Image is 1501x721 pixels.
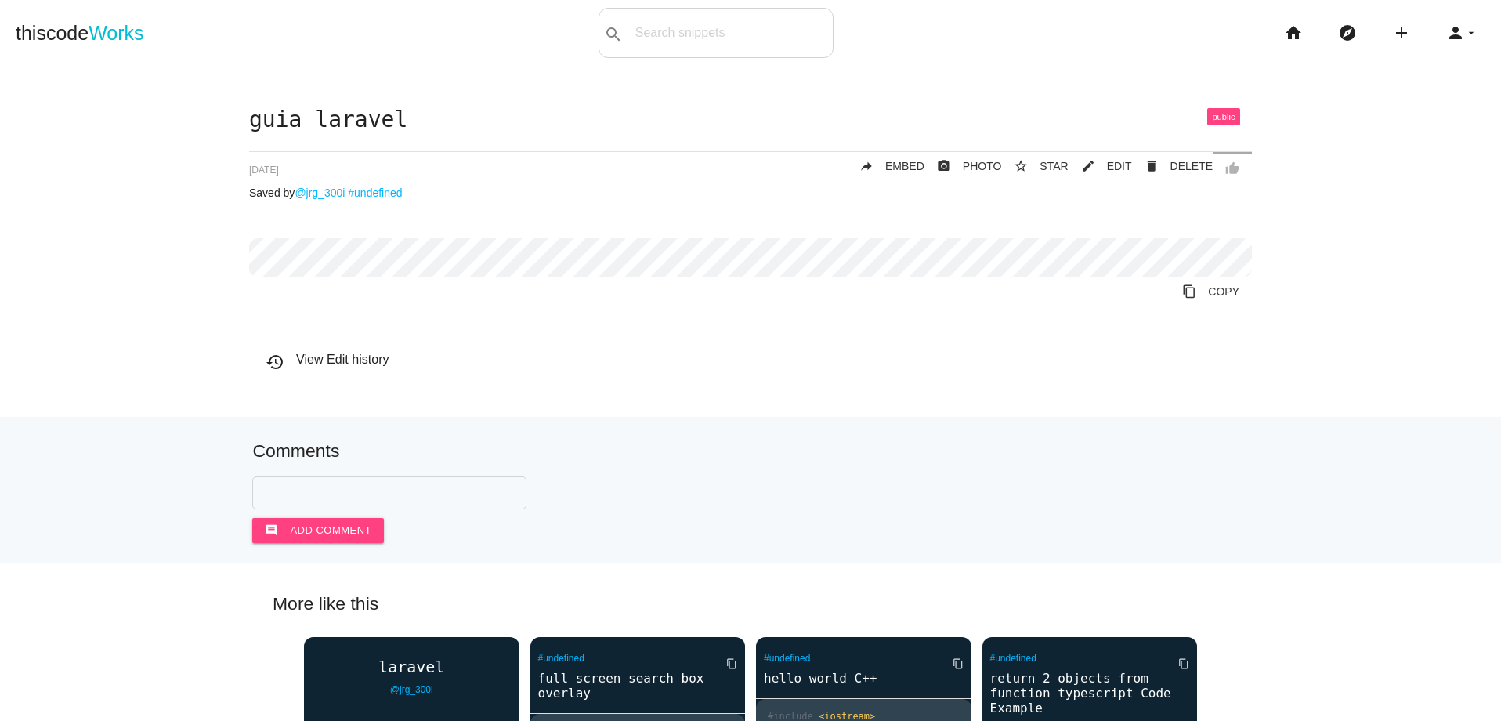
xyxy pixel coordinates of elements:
[859,152,873,180] i: reply
[249,165,279,176] span: [DATE]
[252,518,384,543] button: commentAdd comment
[963,160,1002,172] span: PHOTO
[982,669,1198,717] a: return 2 objects from function typescript Code Example
[16,8,144,58] a: thiscodeWorks
[1014,152,1028,180] i: star_border
[1069,152,1132,180] a: mode_editEDIT
[295,187,345,199] a: @jrg_300i
[756,669,971,687] a: hello world C++
[714,650,737,678] a: Copy to Clipboard
[89,22,143,44] span: Works
[1145,152,1159,180] i: delete
[266,353,1252,367] h6: View Edit history
[538,653,584,664] a: #undefined
[249,594,1252,614] h5: More like this
[1182,277,1196,306] i: content_copy
[530,669,746,702] a: full screen search box overlay
[304,658,519,676] a: laravel
[1465,8,1477,58] i: arrow_drop_down
[1132,152,1213,180] a: Delete Post
[1338,8,1357,58] i: explore
[953,650,964,678] i: content_copy
[1166,650,1189,678] a: Copy to Clipboard
[1001,152,1068,180] button: star_borderSTAR
[265,518,278,543] i: comment
[1392,8,1411,58] i: add
[764,653,810,664] a: #undefined
[885,160,924,172] span: EMBED
[390,684,433,695] a: @jrg_300i
[599,9,628,57] button: search
[1284,8,1303,58] i: home
[1081,152,1095,180] i: mode_edit
[266,353,284,371] i: history
[628,16,833,49] input: Search snippets
[726,650,737,678] i: content_copy
[1040,160,1068,172] span: STAR
[1178,650,1189,678] i: content_copy
[1170,277,1252,306] a: Copy to Clipboard
[847,152,924,180] a: replyEMBED
[1446,8,1465,58] i: person
[940,650,964,678] a: Copy to Clipboard
[604,9,623,60] i: search
[249,108,1252,132] h1: guia laravel
[249,187,1252,199] p: Saved by
[924,152,1002,180] a: photo_cameraPHOTO
[1107,160,1132,172] span: EDIT
[348,187,402,199] a: #undefined
[937,152,951,180] i: photo_camera
[990,653,1036,664] a: #undefined
[1170,160,1213,172] span: DELETE
[252,441,1248,461] h5: Comments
